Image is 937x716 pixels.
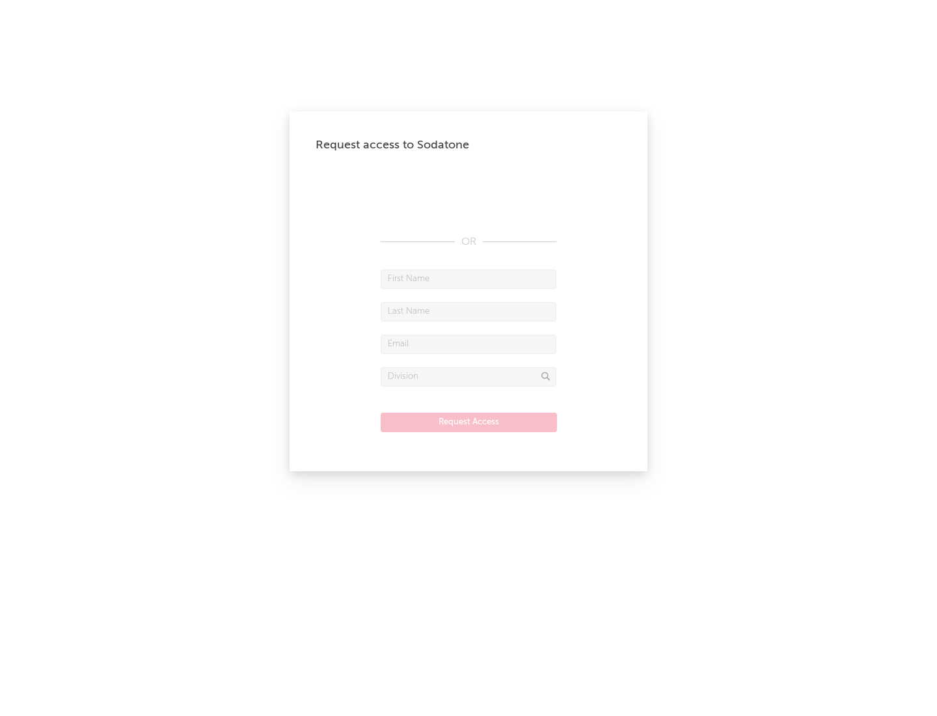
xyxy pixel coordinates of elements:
input: First Name [381,269,556,289]
input: Email [381,335,556,354]
div: Request access to Sodatone [316,137,621,153]
div: OR [381,234,556,250]
input: Last Name [381,302,556,322]
input: Division [381,367,556,387]
button: Request Access [381,413,557,432]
